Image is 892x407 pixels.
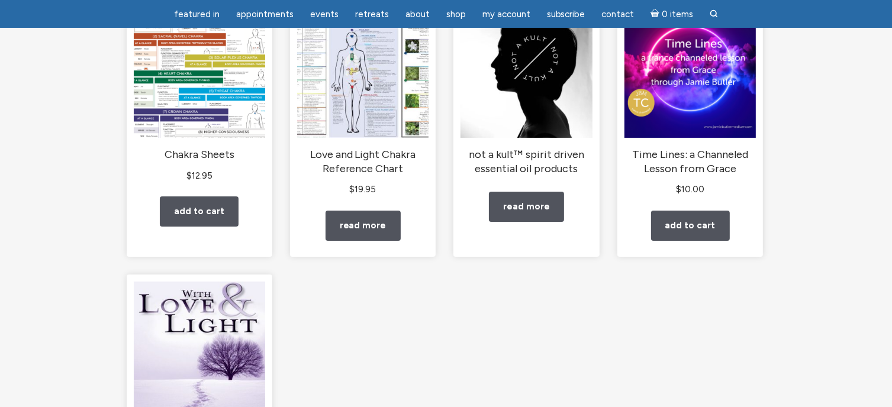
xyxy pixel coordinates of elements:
[186,170,212,181] bdi: 12.95
[482,9,530,20] span: My Account
[303,3,346,26] a: Events
[355,9,389,20] span: Retreats
[186,170,192,181] span: $
[651,211,730,241] a: Add to cart: “Time Lines: a Channeled Lesson from Grace”
[167,3,227,26] a: featured in
[134,7,265,138] img: Chakra Sheets
[676,184,681,195] span: $
[624,148,756,176] h2: Time Lines: a Channeled Lesson from Grace
[651,9,662,20] i: Cart
[229,3,301,26] a: Appointments
[644,2,701,26] a: Cart0 items
[134,148,265,162] h2: Chakra Sheets
[446,9,466,20] span: Shop
[405,9,430,20] span: About
[461,7,592,138] img: not a kult™ spirit driven essential oil products
[236,9,294,20] span: Appointments
[297,7,429,197] a: Love and Light Chakra Reference Chart $19.95
[489,192,564,222] a: Read more about “not a kult™ spirit driven essential oil products”
[461,7,592,176] a: not a kult™ spirit driven essential oil products
[475,3,537,26] a: My Account
[439,3,473,26] a: Shop
[547,9,585,20] span: Subscribe
[624,7,756,197] a: Time Lines: a Channeled Lesson from Grace $10.00
[348,3,396,26] a: Retreats
[398,3,437,26] a: About
[595,3,642,26] a: Contact
[297,148,429,176] h2: Love and Light Chakra Reference Chart
[602,9,635,20] span: Contact
[461,148,592,176] h2: not a kult™ spirit driven essential oil products
[662,10,693,19] span: 0 items
[134,7,265,183] a: Chakra Sheets $12.95
[676,184,704,195] bdi: 10.00
[350,184,355,195] span: $
[540,3,592,26] a: Subscribe
[310,9,339,20] span: Events
[326,211,401,241] a: Read more about “Love and Light Chakra Reference Chart”
[160,196,239,227] a: Add to cart: “Chakra Sheets”
[297,7,429,138] img: Love and Light Chakra Reference Chart
[174,9,220,20] span: featured in
[624,7,756,138] img: Time Lines: a Channeled Lesson from Grace
[350,184,376,195] bdi: 19.95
